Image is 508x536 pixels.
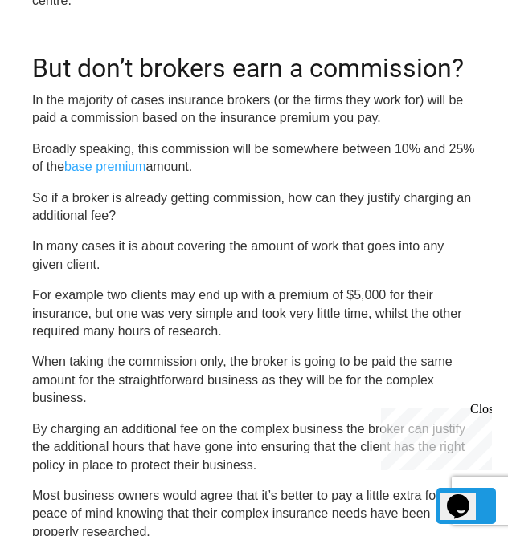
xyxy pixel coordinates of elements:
iframe: chat widget [375,402,492,470]
p: Broadly speaking, this commission will be somewhere between 10% and 25% of the amount. [32,140,476,177]
p: For example two clients may end up with a premium of $5,000 for their insurance, but one was very... [32,286,476,340]
a: base premium [64,160,145,173]
div: Chat live with an agent now!Close [6,6,111,116]
p: In the majority of cases insurance brokers (or the firms they work for) will be paid a commission... [32,91,476,128]
h2: But don’t brokers earn a commission? [32,34,476,83]
p: In many cases it is about covering the amount of work that goes into any given client. [32,238,476,274]
a: Back to top [436,488,496,524]
iframe: chat widget [440,472,492,520]
p: When taking the commission only, the broker is going to be paid the same amount for the straightf... [32,353,476,407]
p: By charging an additional fee on the complex business the broker can justify the additional hours... [32,420,476,474]
p: So if a broker is already getting commission, how can they justify charging an additional fee? [32,189,476,225]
